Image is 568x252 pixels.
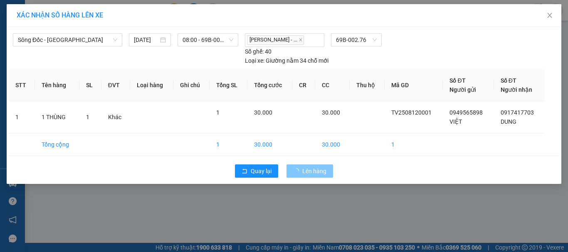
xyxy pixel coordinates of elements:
[101,101,131,133] td: Khác
[35,69,79,101] th: Tên hàng
[385,133,443,156] td: 1
[501,118,516,125] span: DUNG
[302,166,326,176] span: Lên hàng
[17,11,103,19] span: XÁC NHẬN SỐ HÀNG LÊN XE
[315,69,350,101] th: CC
[449,77,465,84] span: Số ĐT
[173,69,210,101] th: Ghi chú
[449,86,476,93] span: Người gửi
[235,164,278,178] button: rollbackQuay lại
[391,109,432,116] span: TV2508120001
[245,47,264,56] span: Số ghế:
[242,168,247,175] span: rollback
[9,69,35,101] th: STT
[286,164,333,178] button: Lên hàng
[247,133,292,156] td: 30.000
[299,38,303,42] span: close
[79,69,101,101] th: SL
[216,109,220,116] span: 1
[247,69,292,101] th: Tổng cước
[501,86,532,93] span: Người nhận
[247,35,304,45] span: [PERSON_NAME] - ...
[501,109,534,116] span: 0917417703
[101,69,131,101] th: ĐVT
[35,133,79,156] td: Tổng cộng
[336,34,377,46] span: 69B-002.76
[385,69,443,101] th: Mã GD
[18,34,117,46] span: Sông Đốc - Sài Gòn
[501,77,516,84] span: Số ĐT
[315,133,350,156] td: 30.000
[245,56,328,65] div: Giường nằm 34 chỗ mới
[134,35,158,44] input: 12/08/2025
[183,34,234,46] span: 08:00 - 69B-002.76
[245,47,272,56] div: 40
[251,166,272,176] span: Quay lại
[9,101,35,133] td: 1
[210,69,247,101] th: Tổng SL
[449,118,462,125] span: VIỆT
[293,168,302,174] span: loading
[245,56,264,65] span: Loại xe:
[292,69,315,101] th: CR
[449,109,483,116] span: 0949565898
[130,69,173,101] th: Loại hàng
[538,4,561,27] button: Close
[350,69,385,101] th: Thu hộ
[86,114,89,120] span: 1
[35,101,79,133] td: 1 THÙNG
[546,12,553,19] span: close
[254,109,272,116] span: 30.000
[322,109,340,116] span: 30.000
[210,133,247,156] td: 1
